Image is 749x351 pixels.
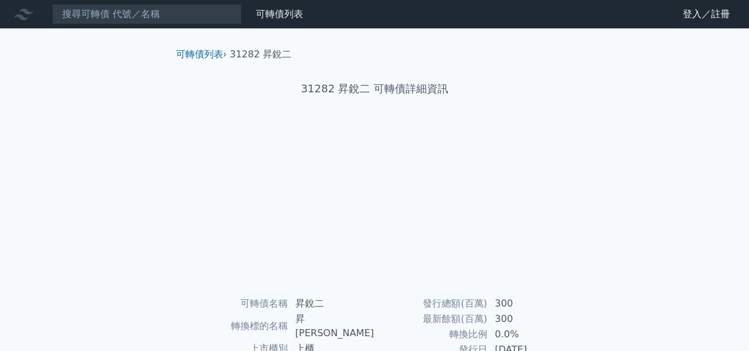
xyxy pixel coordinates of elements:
[375,296,488,311] td: 發行總額(百萬)
[488,311,569,327] td: 300
[288,311,375,341] td: 昇[PERSON_NAME]
[181,296,288,311] td: 可轉債名稱
[176,49,223,60] a: 可轉債列表
[488,327,569,342] td: 0.0%
[375,327,488,342] td: 轉換比例
[230,47,291,62] li: 31282 昇銳二
[256,8,303,20] a: 可轉債列表
[288,296,375,311] td: 昇銳二
[673,5,740,24] a: 登入／註冊
[375,311,488,327] td: 最新餘額(百萬)
[52,4,242,24] input: 搜尋可轉債 代號／名稱
[181,311,288,341] td: 轉換標的名稱
[166,80,583,97] h1: 31282 昇銳二 可轉債詳細資訊
[176,47,227,62] li: ›
[488,296,569,311] td: 300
